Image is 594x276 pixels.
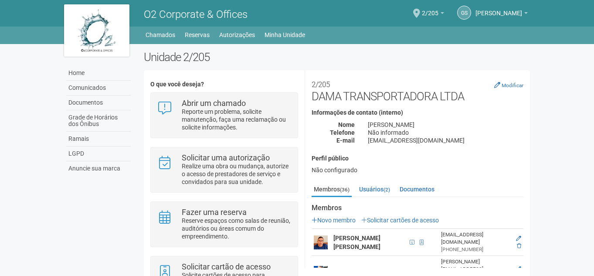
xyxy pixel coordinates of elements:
a: GS [457,6,471,20]
h2: DAMA TRANSPORTADORA LTDA [312,77,523,103]
span: 2/205 [422,1,438,17]
p: Realize uma obra ou mudança, autorize o acesso de prestadores de serviço e convidados para sua un... [182,162,291,186]
p: Reporte um problema, solicite manutenção, faça uma reclamação ou solicite informações. [182,108,291,131]
a: Abrir um chamado Reporte um problema, solicite manutenção, faça uma reclamação ou solicite inform... [157,99,291,131]
a: Usuários(2) [357,183,392,196]
div: [EMAIL_ADDRESS][DOMAIN_NAME] [361,136,530,144]
a: Solicitar uma autorização Realize uma obra ou mudança, autorize o acesso de prestadores de serviç... [157,154,291,186]
a: Documentos [66,95,131,110]
div: [PHONE_NUMBER] [441,246,510,253]
a: LGPD [66,147,131,161]
span: Gilberto Stiebler Filho [475,1,522,17]
strong: Membros [312,204,523,212]
div: [PERSON_NAME] [361,121,530,129]
h4: O que você deseja? [150,81,298,88]
a: Comunicados [66,81,131,95]
a: Fazer uma reserva Reserve espaços como salas de reunião, auditórios ou áreas comum do empreendime... [157,208,291,240]
a: Solicitar cartões de acesso [361,217,439,224]
strong: Fazer uma reserva [182,208,247,217]
a: Novo membro [312,217,356,224]
small: (36) [340,187,350,193]
a: Modificar [494,82,523,89]
h2: Unidade 2/205 [144,51,530,64]
strong: Solicitar cartão de acesso [182,262,271,271]
small: (2) [384,187,390,193]
small: Modificar [502,82,523,89]
a: Membros(36) [312,183,352,197]
p: Reserve espaços como salas de reunião, auditórios ou áreas comum do empreendimento. [182,217,291,240]
strong: Abrir um chamado [182,99,246,108]
a: Editar membro [516,266,521,272]
strong: [PERSON_NAME] [PERSON_NAME] [333,235,380,250]
h4: Informações de contato (interno) [312,109,523,116]
a: Home [66,66,131,81]
a: Autorizações [219,29,255,41]
a: Reservas [185,29,210,41]
small: 2/205 [312,80,330,89]
strong: E-mail [336,137,355,144]
a: Ramais [66,132,131,147]
a: Editar membro [516,235,521,242]
a: Grade de Horários dos Ônibus [66,110,131,132]
a: Anuncie sua marca [66,161,131,176]
h4: Perfil público [312,155,523,162]
img: logo.jpg [64,4,129,57]
div: Não informado [361,129,530,136]
div: [EMAIL_ADDRESS][DOMAIN_NAME] [441,231,510,246]
strong: Telefone [330,129,355,136]
a: [PERSON_NAME] [475,11,528,18]
strong: Solicitar uma autorização [182,153,270,162]
a: Chamados [146,29,175,41]
img: user.png [314,235,328,249]
strong: Nome [338,121,355,128]
a: Excluir membro [517,243,521,249]
a: 2/205 [422,11,444,18]
a: Documentos [397,183,437,196]
a: Minha Unidade [265,29,305,41]
div: Não configurado [312,166,523,174]
span: O2 Corporate & Offices [144,8,248,20]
